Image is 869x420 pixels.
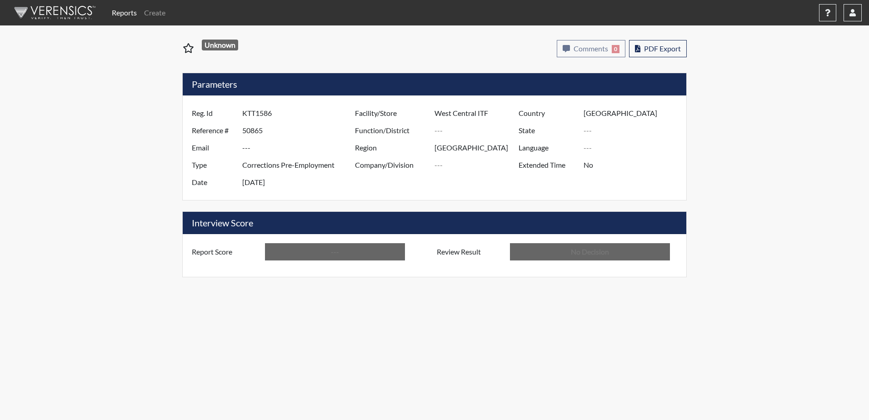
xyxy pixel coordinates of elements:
label: Company/Division [348,156,434,174]
label: Report Score [185,243,265,260]
input: --- [242,174,357,191]
h5: Interview Score [183,212,686,234]
label: Language [512,139,584,156]
label: Date [185,174,242,191]
label: Region [348,139,434,156]
input: --- [434,156,521,174]
input: --- [242,122,357,139]
a: Create [140,4,169,22]
a: Reports [108,4,140,22]
label: Function/District [348,122,434,139]
input: No Decision [510,243,670,260]
input: --- [242,105,357,122]
input: --- [584,105,684,122]
input: --- [242,156,357,174]
button: PDF Export [629,40,687,57]
input: --- [434,122,521,139]
label: Extended Time [512,156,584,174]
input: --- [434,139,521,156]
span: Comments [574,44,608,53]
input: --- [584,122,684,139]
h5: Parameters [183,73,686,95]
label: Email [185,139,242,156]
input: --- [584,156,684,174]
button: Comments0 [557,40,625,57]
label: Facility/Store [348,105,434,122]
label: State [512,122,584,139]
label: Reference # [185,122,242,139]
input: --- [434,105,521,122]
input: --- [242,139,357,156]
label: Country [512,105,584,122]
label: Review Result [430,243,510,260]
span: PDF Export [644,44,681,53]
label: Reg. Id [185,105,242,122]
span: 0 [612,45,619,53]
input: --- [265,243,405,260]
label: Type [185,156,242,174]
span: Unknown [202,40,239,50]
input: --- [584,139,684,156]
